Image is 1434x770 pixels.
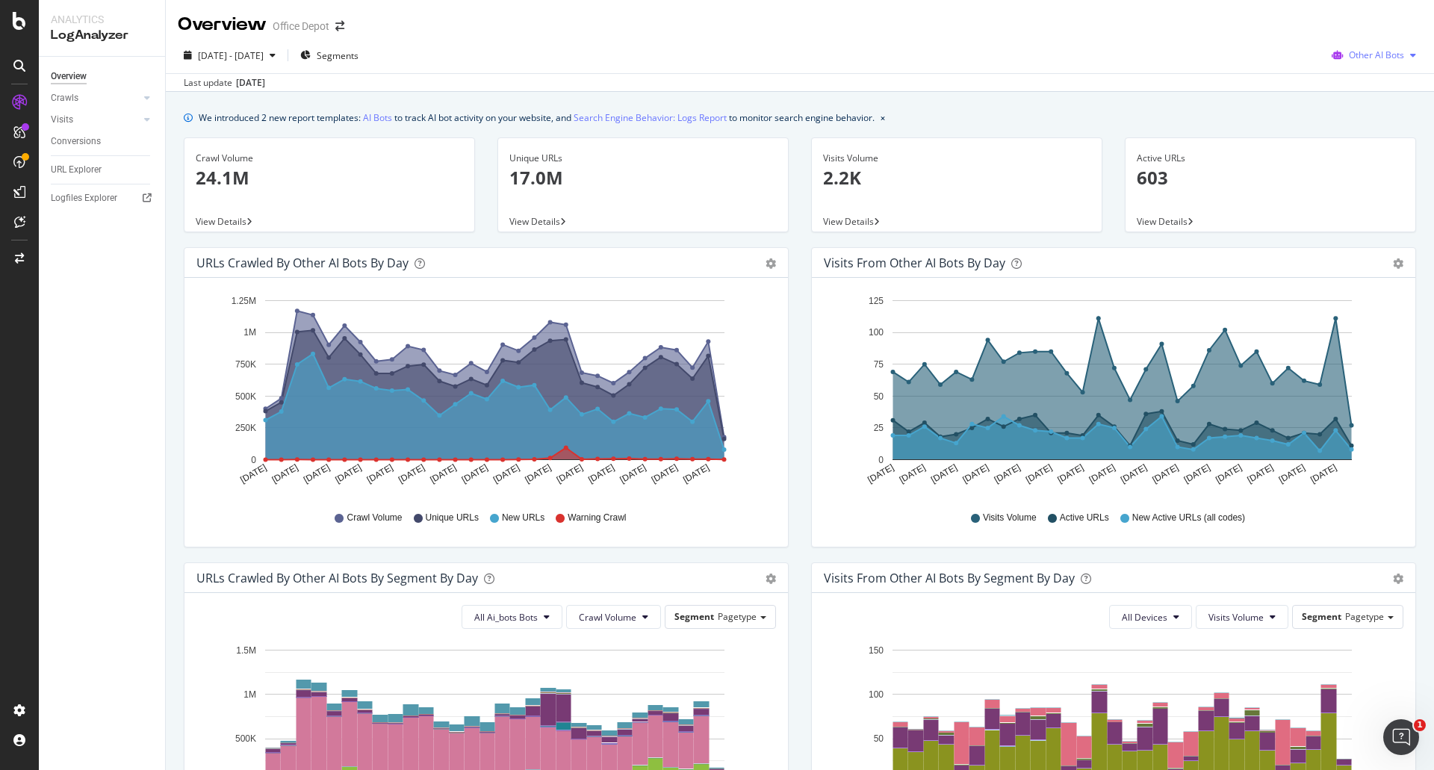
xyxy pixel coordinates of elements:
div: Visits from Other AI Bots by day [824,255,1005,270]
text: [DATE] [428,462,458,485]
div: info banner [184,110,1416,125]
text: [DATE] [1119,462,1149,485]
text: 1.5M [236,645,256,656]
div: gear [1393,574,1403,584]
div: Unique URLs [509,152,777,165]
div: Active URLs [1137,152,1404,165]
span: Visits Volume [1208,611,1264,624]
text: 1.25M [232,296,256,306]
text: [DATE] [270,462,300,485]
text: [DATE] [1087,462,1117,485]
div: Overview [178,12,267,37]
a: Visits [51,112,140,128]
div: Logfiles Explorer [51,190,117,206]
text: [DATE] [365,462,395,485]
text: [DATE] [238,462,268,485]
text: [DATE] [586,462,616,485]
div: Overview [51,69,87,84]
a: Search Engine Behavior: Logs Report [574,110,727,125]
span: Pagetype [1345,610,1384,623]
text: [DATE] [333,462,363,485]
text: 1M [243,328,256,338]
button: close banner [877,107,889,128]
text: 150 [869,645,884,656]
div: URL Explorer [51,162,102,178]
text: [DATE] [1024,462,1054,485]
p: 603 [1137,165,1404,190]
span: Visits Volume [983,512,1037,524]
span: Segment [674,610,714,623]
button: All Devices [1109,605,1192,629]
text: 50 [874,734,884,745]
span: [DATE] - [DATE] [198,49,264,62]
text: [DATE] [1150,462,1180,485]
text: 50 [874,391,884,402]
div: URLs Crawled by Other AI Bots by day [196,255,409,270]
button: Segments [294,43,364,67]
div: Last update [184,76,265,90]
iframe: Intercom live chat [1383,719,1419,755]
div: Visits [51,112,73,128]
span: View Details [196,215,246,228]
a: URL Explorer [51,162,155,178]
div: gear [1393,258,1403,269]
div: Analytics [51,12,153,27]
div: arrow-right-arrow-left [335,21,344,31]
text: [DATE] [460,462,490,485]
span: All Ai_bots Bots [474,611,538,624]
text: 25 [874,423,884,433]
text: 75 [874,359,884,370]
button: Other AI Bots [1326,43,1422,67]
text: [DATE] [1309,462,1338,485]
text: 1M [243,689,256,700]
text: [DATE] [993,462,1022,485]
text: 250K [235,423,256,433]
a: Logfiles Explorer [51,190,155,206]
div: Crawls [51,90,78,106]
p: 17.0M [509,165,777,190]
div: URLs Crawled by Other AI Bots By Segment By Day [196,571,478,586]
text: [DATE] [523,462,553,485]
div: Crawl Volume [196,152,463,165]
text: [DATE] [397,462,426,485]
div: LogAnalyzer [51,27,153,44]
div: Visits Volume [823,152,1090,165]
div: gear [766,258,776,269]
text: [DATE] [618,462,648,485]
span: All Devices [1122,611,1167,624]
text: [DATE] [866,462,896,485]
text: 500K [235,734,256,745]
span: Active URLs [1060,512,1109,524]
button: [DATE] - [DATE] [178,43,282,67]
div: Office Depot [273,19,329,34]
a: Conversions [51,134,155,149]
text: [DATE] [555,462,585,485]
span: Warning Crawl [568,512,626,524]
button: All Ai_bots Bots [462,605,562,629]
svg: A chart. [196,290,771,497]
span: Unique URLs [426,512,479,524]
text: [DATE] [1055,462,1085,485]
text: 0 [251,455,256,465]
span: New Active URLs (all codes) [1132,512,1245,524]
div: gear [766,574,776,584]
text: [DATE] [1182,462,1212,485]
span: Crawl Volume [347,512,402,524]
text: 100 [869,328,884,338]
span: New URLs [502,512,544,524]
text: [DATE] [1246,462,1276,485]
text: 500K [235,391,256,402]
span: View Details [509,215,560,228]
text: 125 [869,296,884,306]
svg: A chart. [824,290,1398,497]
text: [DATE] [929,462,959,485]
text: 0 [878,455,884,465]
text: [DATE] [491,462,521,485]
text: [DATE] [960,462,990,485]
span: View Details [1137,215,1188,228]
p: 2.2K [823,165,1090,190]
span: 1 [1414,719,1426,731]
text: 100 [869,689,884,700]
div: Conversions [51,134,101,149]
